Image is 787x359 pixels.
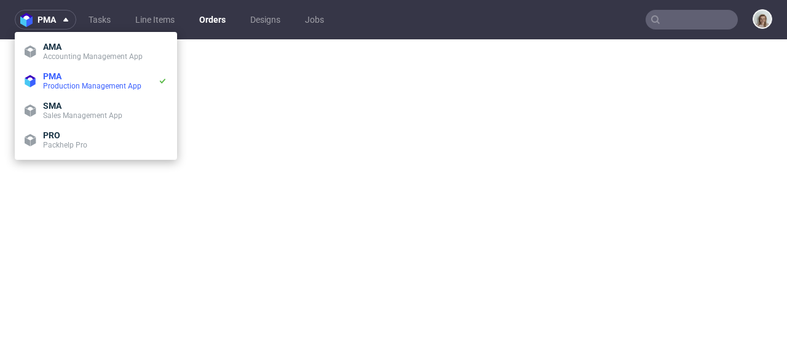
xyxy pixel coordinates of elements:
a: Tasks [81,10,118,30]
button: pma [15,10,76,30]
span: Sales Management App [43,111,122,120]
span: Packhelp Pro [43,141,87,149]
a: Designs [243,10,288,30]
img: Monika Poźniak [754,10,771,28]
span: Accounting Management App [43,52,143,61]
a: Line Items [128,10,182,30]
a: Jobs [298,10,331,30]
span: Production Management App [43,82,141,90]
img: logo [20,13,38,27]
span: PMA [43,71,61,81]
span: PRO [43,130,60,140]
a: Orders [192,10,233,30]
a: AMAAccounting Management App [20,37,172,66]
span: AMA [43,42,61,52]
a: SMASales Management App [20,96,172,125]
a: PROPackhelp Pro [20,125,172,155]
span: pma [38,15,56,24]
span: SMA [43,101,61,111]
